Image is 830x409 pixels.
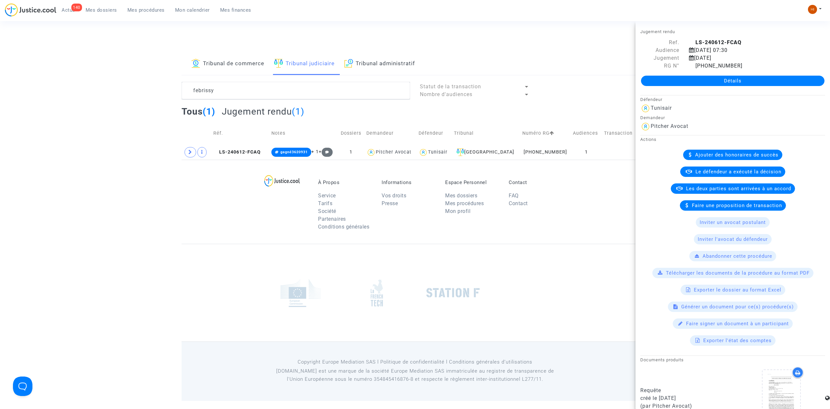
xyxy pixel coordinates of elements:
[694,287,781,293] span: Exporter le dossier au format Excel
[695,39,741,45] b: LS-240612-FCAQ
[426,288,480,298] img: stationf.png
[376,149,411,155] div: Pitcher Avocat
[267,367,563,383] p: [DOMAIN_NAME] est une marque de la société Europe Mediation SAS immatriculée au registre de tr...
[318,180,372,185] p: À Propos
[175,7,210,13] span: Mon calendrier
[416,122,452,145] td: Défendeur
[344,53,415,75] a: Tribunal administratif
[640,103,651,114] img: icon-user.svg
[640,137,657,142] small: Actions
[635,54,684,62] div: Jugement
[651,105,672,111] div: Tunisair
[280,150,308,154] span: gagné3620931
[689,63,742,69] span: [PHONE_NUMBER]
[292,106,304,117] span: (1)
[274,53,335,75] a: Tribunal judiciaire
[222,106,304,117] h2: Jugement rendu
[703,338,772,343] span: Exporter l'état des comptes
[571,145,602,160] td: 1
[681,304,794,310] span: Générer un document pour ce(s) procédure(s)
[13,377,32,396] iframe: Help Scout Beacon - Open
[635,62,684,70] div: RG N°
[635,39,684,46] div: Ref.
[338,122,364,145] td: Dossiers
[700,219,766,225] span: Inviter un avocat postulant
[318,200,332,206] a: Tarifs
[520,122,571,145] td: Numéro RG
[220,7,251,13] span: Mes finances
[509,192,519,199] a: FAQ
[318,216,346,222] a: Partenaires
[338,145,364,160] td: 1
[420,83,481,90] span: Statut de la transaction
[211,122,269,145] td: Réf.
[371,279,383,307] img: french_tech.png
[684,54,814,62] div: [DATE]
[318,224,369,230] a: Conditions générales
[203,106,215,117] span: (1)
[311,149,319,155] span: + 1
[213,149,261,155] span: LS-240612-FCAQ
[71,4,82,11] div: 140
[382,200,398,206] a: Presse
[651,123,688,129] div: Pitcher Avocat
[191,53,264,75] a: Tribunal de commerce
[703,253,772,259] span: Abandonner cette procédure
[571,122,602,145] td: Audiences
[264,175,300,187] img: logo-lg.svg
[454,148,518,156] div: [GEOGRAPHIC_DATA]
[382,192,406,199] a: Vos droits
[695,169,781,175] span: Le défendeur a exécuté la décision
[640,97,662,102] small: Défendeur
[520,145,571,160] td: [PHONE_NUMBER]
[445,180,499,185] p: Espace Personnel
[641,76,824,86] a: Détails
[382,180,435,185] p: Informations
[456,148,464,156] img: icon-faciliter-sm.svg
[318,192,336,199] a: Service
[318,208,336,214] a: Société
[602,122,637,145] td: Transaction
[695,152,778,158] span: Ajouter des honoraires de succès
[280,279,321,307] img: europe_commision.png
[452,122,520,145] td: Tribunal
[445,200,484,206] a: Mes procédures
[86,7,117,13] span: Mes dossiers
[428,149,447,155] div: Tunisair
[640,357,684,362] small: Documents produits
[640,121,651,132] img: icon-user.svg
[319,149,333,155] span: +
[686,321,789,327] span: Faire signer un document à un participant
[640,115,665,120] small: Demandeur
[344,59,353,68] img: icon-archive.svg
[127,7,165,13] span: Mes procédures
[445,192,477,199] a: Mes dossiers
[191,59,200,68] img: icon-banque.svg
[5,3,56,17] img: jc-logo.svg
[420,91,472,97] span: Nombre d'audiences
[419,148,428,157] img: icon-user.svg
[692,203,782,208] span: Faire une proposition de transaction
[808,5,817,14] img: fc99b196863ffcca57bb8fe2645aafd9
[62,7,75,13] span: Actus
[364,122,416,145] td: Demandeur
[698,236,768,242] span: Inviter l'avocat du défendeur
[274,59,283,68] img: icon-faciliter-sm.svg
[686,186,791,192] span: Les deux parties sont arrivées à un accord
[267,358,563,366] p: Copyright Europe Mediation SAS l Politique de confidentialité l Conditions générales d’utilisa...
[640,29,675,34] small: Jugement rendu
[635,46,684,54] div: Audience
[666,270,810,276] span: Télécharger les documents de la procédure au format PDF
[684,46,814,54] div: [DATE] 07:30
[269,122,338,145] td: Notes
[509,200,528,206] a: Contact
[182,106,215,117] h2: Tous
[640,387,728,394] div: Requête
[366,148,376,157] img: icon-user.svg
[509,180,563,185] p: Contact
[445,208,470,214] a: Mon profil
[640,394,728,402] div: créé le [DATE]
